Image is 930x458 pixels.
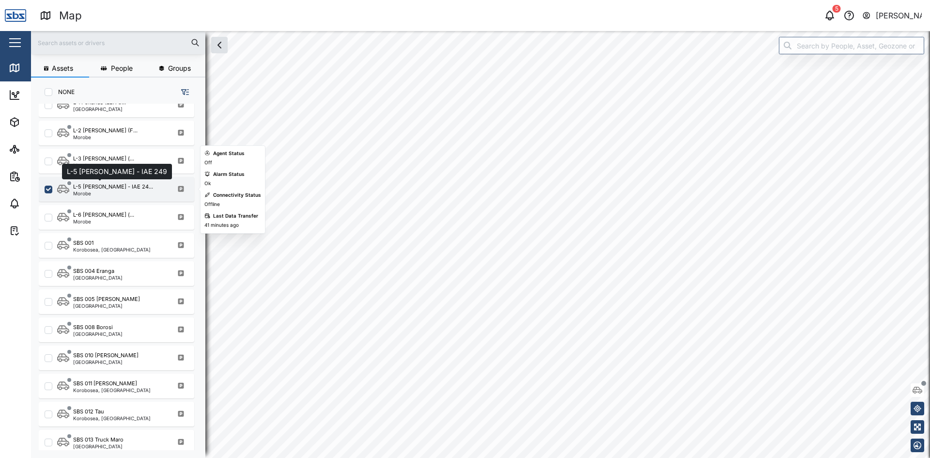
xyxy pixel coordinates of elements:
div: Alarms [25,198,55,209]
div: [GEOGRAPHIC_DATA] [73,360,139,364]
div: Tasks [25,225,52,236]
div: Morobe [73,191,153,196]
div: Reports [25,171,58,182]
span: Assets [52,65,73,72]
div: 41 minutes ago [204,221,239,229]
div: SBS 005 [PERSON_NAME] [73,295,140,303]
span: People [111,65,133,72]
div: Morobe [73,135,138,140]
div: Korobosea, [GEOGRAPHIC_DATA] [73,247,151,252]
input: Search by People, Asset, Geozone or Place [779,37,924,54]
div: SBS 011 [PERSON_NAME] [73,379,137,388]
div: Agent Status [213,150,245,158]
div: Off [204,159,212,167]
div: [GEOGRAPHIC_DATA] [73,332,123,336]
div: [GEOGRAPHIC_DATA] [73,275,123,280]
div: [PERSON_NAME] [876,10,922,22]
button: [PERSON_NAME] [862,9,922,22]
div: Ok [204,180,211,188]
div: Morobe [73,163,134,168]
div: SBS 004 Eranga [73,267,114,275]
div: Alarm Status [213,171,245,178]
div: Korobosea, [GEOGRAPHIC_DATA] [73,416,151,421]
div: SBS 010 [PERSON_NAME] [73,351,139,360]
div: Offline [204,201,220,208]
div: Korobosea, [GEOGRAPHIC_DATA] [73,388,151,393]
div: L-2 [PERSON_NAME] (F... [73,126,138,135]
div: SBS 013 Truck Maro [73,436,124,444]
div: Last Data Transfer [213,212,258,220]
div: Morobe [73,219,134,224]
label: NONE [52,88,75,96]
img: Main Logo [5,5,26,26]
div: [GEOGRAPHIC_DATA] [73,107,126,111]
div: SBS 008 Borosi [73,323,113,332]
canvas: Map [31,31,930,458]
div: SBS 001 [73,239,93,247]
div: Connectivity Status [213,191,261,199]
div: Map [59,7,82,24]
div: [GEOGRAPHIC_DATA] [73,303,140,308]
div: L-6 [PERSON_NAME] (... [73,211,134,219]
div: Sites [25,144,48,155]
div: [GEOGRAPHIC_DATA] [73,444,124,449]
div: Dashboard [25,90,69,100]
div: grid [39,104,205,450]
div: Assets [25,117,55,127]
span: Groups [168,65,191,72]
input: Search assets or drivers [37,35,200,50]
div: 5 [833,5,841,13]
div: Map [25,63,47,73]
div: L-5 [PERSON_NAME] - IAE 24... [73,183,153,191]
div: L-3 [PERSON_NAME] (... [73,155,134,163]
div: SBS 012 Tau [73,408,104,416]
